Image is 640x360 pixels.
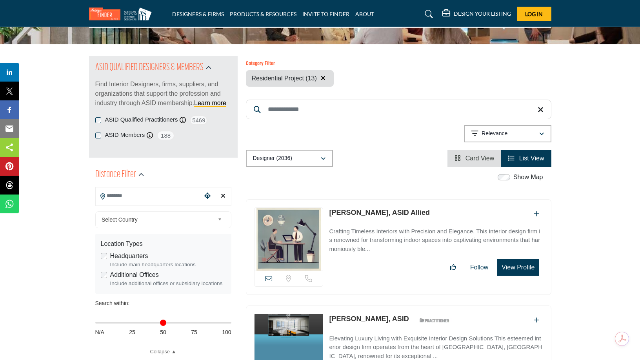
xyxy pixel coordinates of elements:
a: [PERSON_NAME], ASID [329,315,409,323]
button: Follow [465,260,493,275]
h5: DESIGN YOUR LISTING [454,10,511,17]
input: Search Location [96,188,202,204]
p: Gregory Gordon, ASID Allied [329,207,430,218]
a: INVITE TO FINDER [302,11,349,17]
span: List View [519,155,544,162]
div: Location Types [101,239,226,249]
p: Designer (2036) [253,155,292,162]
button: Like listing [445,260,461,275]
label: Additional Offices [110,270,159,280]
span: 5469 [190,115,207,125]
label: ASID Members [105,131,145,140]
input: ASID Members checkbox [95,133,101,138]
label: Headquarters [110,251,148,261]
a: Crafting Timeless Interiors with Precision and Elegance. This interior design firm is renowned fo... [329,222,543,254]
p: Relevance [482,130,507,138]
a: View Card [455,155,494,162]
div: Search within: [95,299,231,307]
img: Gregory Gordon, ASID Allied [255,208,323,271]
span: 75 [191,328,197,336]
h6: Category Filter [246,61,334,67]
div: Include main headquarters locations [110,261,226,269]
label: ASID Qualified Practitioners [105,115,178,124]
a: PRODUCTS & RESOURCES [230,11,296,17]
input: Search Keyword [246,100,551,119]
button: View Profile [497,259,539,276]
a: Add To List [534,211,539,217]
a: Collapse ▲ [95,348,231,356]
button: Designer (2036) [246,150,333,167]
span: Log In [525,11,543,17]
p: Find Interior Designers, firms, suppliers, and organizations that support the profession and indu... [95,80,231,108]
a: Search [417,8,438,20]
img: ASID Qualified Practitioners Badge Icon [416,316,452,325]
span: Select Country [102,215,215,224]
span: Card View [465,155,495,162]
li: List View [501,150,551,167]
button: Relevance [464,125,551,142]
div: Clear search location [217,188,229,205]
input: ASID Qualified Practitioners checkbox [95,117,101,123]
span: Residential Project (13) [252,75,317,82]
div: Include additional offices or subsidiary locations [110,280,226,287]
span: 188 [157,131,175,140]
li: Card View [447,150,501,167]
div: DESIGN YOUR LISTING [442,9,511,19]
p: Marci Varca, ASID [329,314,409,324]
a: ABOUT [355,11,374,17]
h2: ASID QUALIFIED DESIGNERS & MEMBERS [95,61,204,75]
h2: Distance Filter [95,168,136,182]
a: Learn more [194,100,226,106]
a: [PERSON_NAME], ASID Allied [329,209,430,216]
span: 50 [160,328,166,336]
img: Site Logo [89,7,156,20]
div: Choose your current location [202,188,213,205]
p: Crafting Timeless Interiors with Precision and Elegance. This interior design firm is renowned fo... [329,227,543,254]
button: Log In [517,7,551,21]
a: View List [508,155,544,162]
span: N/A [95,328,104,336]
span: 100 [222,328,231,336]
a: Add To List [534,317,539,324]
a: DESIGNERS & FIRMS [172,11,224,17]
span: 25 [129,328,135,336]
label: Show Map [513,173,543,182]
